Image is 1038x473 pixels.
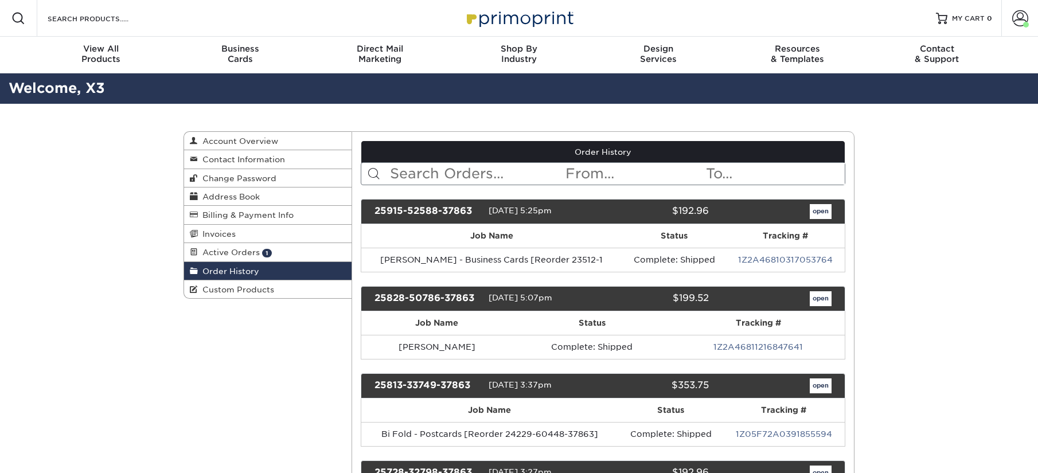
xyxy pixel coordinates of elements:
[713,342,803,351] a: 1Z2A46811216847641
[672,311,845,335] th: Tracking #
[723,398,845,422] th: Tracking #
[867,37,1006,73] a: Contact& Support
[32,44,171,64] div: Products
[728,37,867,73] a: Resources& Templates
[728,44,867,54] span: Resources
[184,150,352,169] a: Contact Information
[171,44,310,64] div: Cards
[728,44,867,64] div: & Templates
[810,378,832,393] a: open
[184,187,352,206] a: Address Book
[738,255,833,264] a: 1Z2A46810317053764
[987,14,992,22] span: 0
[450,44,589,54] span: Shop By
[867,44,1006,64] div: & Support
[184,262,352,280] a: Order History
[184,206,352,224] a: Billing & Payment Info
[952,14,985,24] span: MY CART
[361,335,513,359] td: [PERSON_NAME]
[588,44,728,54] span: Design
[361,141,845,163] a: Order History
[622,224,726,248] th: Status
[489,380,552,389] span: [DATE] 3:37pm
[588,37,728,73] a: DesignServices
[622,248,726,272] td: Complete: Shipped
[810,204,832,219] a: open
[513,311,672,335] th: Status
[32,44,171,54] span: View All
[361,224,623,248] th: Job Name
[310,44,450,54] span: Direct Mail
[361,248,623,272] td: [PERSON_NAME] - Business Cards [Reorder 23512-1
[184,280,352,298] a: Custom Products
[198,174,276,183] span: Change Password
[184,132,352,150] a: Account Overview
[198,155,285,164] span: Contact Information
[366,204,489,219] div: 25915-52588-37863
[450,37,589,73] a: Shop ByIndustry
[184,169,352,187] a: Change Password
[198,192,260,201] span: Address Book
[594,291,717,306] div: $199.52
[594,204,717,219] div: $192.96
[198,136,278,146] span: Account Overview
[618,398,723,422] th: Status
[564,163,704,185] input: From...
[489,293,552,302] span: [DATE] 5:07pm
[810,291,832,306] a: open
[184,225,352,243] a: Invoices
[171,37,310,73] a: BusinessCards
[389,163,565,185] input: Search Orders...
[450,44,589,64] div: Industry
[32,37,171,73] a: View AllProducts
[198,285,274,294] span: Custom Products
[618,422,723,446] td: Complete: Shipped
[736,429,832,439] a: 1Z05F72A0391855594
[198,267,259,276] span: Order History
[594,378,717,393] div: $353.75
[726,224,845,248] th: Tracking #
[361,422,619,446] td: Bi Fold - Postcards [Reorder 24229-60448-37863]
[198,229,236,239] span: Invoices
[171,44,310,54] span: Business
[588,44,728,64] div: Services
[361,398,619,422] th: Job Name
[310,37,450,73] a: Direct MailMarketing
[198,248,260,257] span: Active Orders
[513,335,672,359] td: Complete: Shipped
[867,44,1006,54] span: Contact
[462,6,576,30] img: Primoprint
[262,249,272,257] span: 1
[366,378,489,393] div: 25813-33749-37863
[198,210,294,220] span: Billing & Payment Info
[366,291,489,306] div: 25828-50786-37863
[705,163,845,185] input: To...
[310,44,450,64] div: Marketing
[46,11,158,25] input: SEARCH PRODUCTS.....
[489,206,552,215] span: [DATE] 5:25pm
[184,243,352,261] a: Active Orders 1
[361,311,513,335] th: Job Name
